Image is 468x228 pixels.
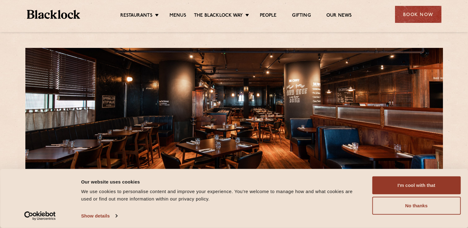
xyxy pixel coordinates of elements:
a: Show details [81,211,117,221]
img: BL_Textured_Logo-footer-cropped.svg [27,10,80,19]
button: No thanks [372,197,461,215]
div: Our website uses cookies [81,178,358,185]
div: Book Now [395,6,441,23]
div: We use cookies to personalise content and improve your experience. You're welcome to manage how a... [81,188,358,203]
a: Gifting [292,13,311,19]
a: People [260,13,277,19]
a: Menus [170,13,186,19]
a: Restaurants [120,13,152,19]
a: The Blacklock Way [194,13,243,19]
a: Our News [326,13,352,19]
button: I'm cool with that [372,176,461,194]
a: Usercentrics Cookiebot - opens in a new window [13,211,67,221]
